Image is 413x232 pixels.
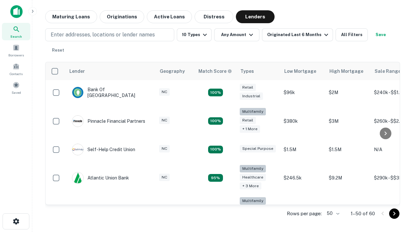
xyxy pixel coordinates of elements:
a: Borrowers [2,42,30,59]
div: NC [159,174,170,181]
div: Lender [69,67,85,75]
p: 1–50 of 60 [351,210,375,217]
div: Multifamily [240,108,266,115]
button: Go to next page [389,208,399,219]
a: Saved [2,79,30,96]
a: Contacts [2,60,30,78]
td: $246k [280,194,326,227]
td: $3M [326,105,371,137]
td: $96k [280,80,326,105]
button: Active Loans [147,10,192,23]
div: NC [159,88,170,96]
button: Originated Last 6 Months [262,28,333,41]
div: Matching Properties: 15, hasApolloMatch: undefined [208,89,223,96]
div: Matching Properties: 9, hasApolloMatch: undefined [208,174,223,182]
button: Lenders [236,10,275,23]
div: 50 [324,209,340,218]
img: picture [72,144,83,155]
td: $246.5k [280,162,326,194]
th: Types [237,62,280,80]
span: Contacts [10,71,23,76]
td: $9.2M [326,162,371,194]
span: Saved [12,90,21,95]
div: Low Mortgage [284,67,316,75]
div: Pinnacle Financial Partners [72,115,145,127]
td: $1.5M [280,137,326,162]
button: Enter addresses, locations or lender names [45,28,174,41]
button: Any Amount [214,28,259,41]
div: Self-help Credit Union [72,144,135,155]
p: Enter addresses, locations or lender names [51,31,155,39]
img: picture [72,87,83,98]
div: Retail [240,117,256,124]
div: Capitalize uses an advanced AI algorithm to match your search with the best lender. The match sco... [198,68,232,75]
p: Rows per page: [287,210,322,217]
button: 10 Types [177,28,212,41]
td: $380k [280,105,326,137]
th: Geography [156,62,195,80]
th: Capitalize uses an advanced AI algorithm to match your search with the best lender. The match sco... [195,62,237,80]
button: Maturing Loans [45,10,97,23]
div: + 1 more [240,125,260,133]
div: Bank Of [GEOGRAPHIC_DATA] [72,87,149,98]
div: Retail [240,84,256,91]
div: Originated Last 6 Months [267,31,330,39]
div: Multifamily [240,197,266,205]
th: Low Mortgage [280,62,326,80]
div: NC [159,117,170,124]
div: Types [240,67,254,75]
div: Atlantic Union Bank [72,172,129,184]
div: Multifamily [240,165,266,172]
th: High Mortgage [326,62,371,80]
img: picture [72,116,83,127]
a: Search [2,23,30,40]
img: picture [72,172,83,183]
button: All Filters [336,28,368,41]
div: Geography [160,67,185,75]
button: Distress [195,10,233,23]
div: Special Purpose [240,145,276,152]
div: The Fidelity Bank [72,205,124,216]
td: $1.5M [326,137,371,162]
div: High Mortgage [329,67,363,75]
div: Healthcare [240,174,266,181]
span: Search [10,34,22,39]
img: capitalize-icon.png [10,5,23,18]
button: Reset [48,44,68,57]
td: $3.2M [326,194,371,227]
iframe: Chat Widget [381,180,413,211]
td: $2M [326,80,371,105]
div: + 3 more [240,182,261,190]
button: Originations [100,10,144,23]
span: Borrowers [8,53,24,58]
div: Matching Properties: 17, hasApolloMatch: undefined [208,117,223,125]
div: Sale Range [375,67,401,75]
div: Matching Properties: 11, hasApolloMatch: undefined [208,146,223,153]
button: Save your search to get updates of matches that match your search criteria. [370,28,391,41]
div: NC [159,145,170,152]
h6: Match Score [198,68,231,75]
th: Lender [65,62,156,80]
div: Industrial [240,92,263,100]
